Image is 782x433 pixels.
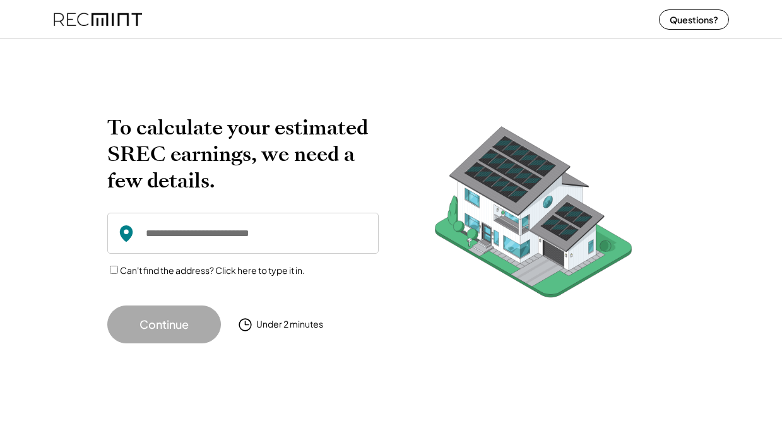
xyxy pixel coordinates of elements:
[54,3,142,36] img: recmint-logotype%403x%20%281%29.jpeg
[120,264,305,276] label: Can't find the address? Click here to type it in.
[410,114,656,317] img: RecMintArtboard%207.png
[107,305,221,343] button: Continue
[256,318,323,331] div: Under 2 minutes
[659,9,729,30] button: Questions?
[107,114,379,194] h2: To calculate your estimated SREC earnings, we need a few details.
